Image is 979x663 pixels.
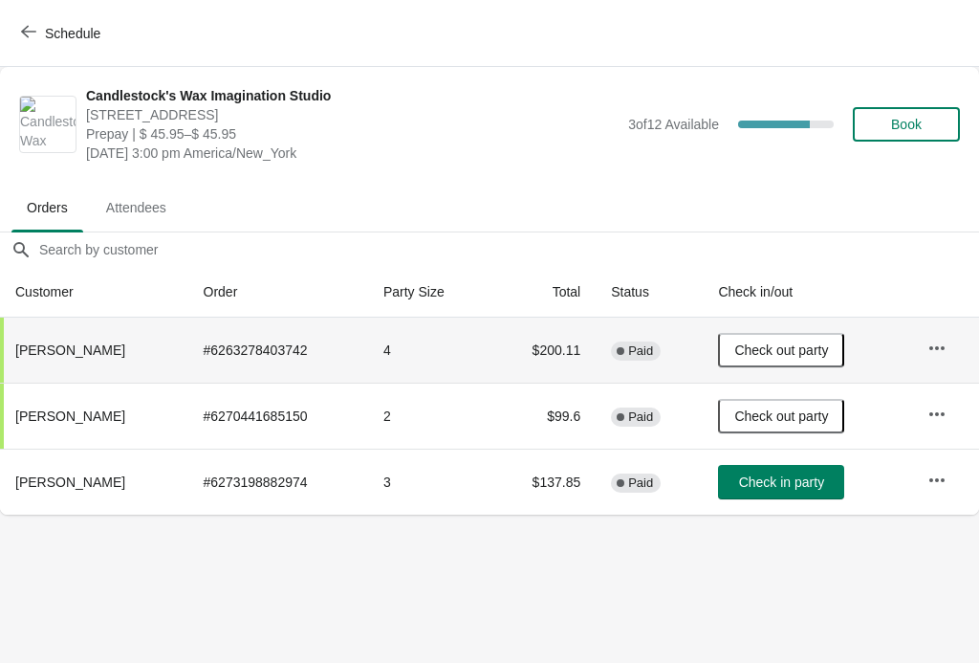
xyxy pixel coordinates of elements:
button: Check in party [718,465,844,499]
th: Total [490,267,596,318]
span: 3 of 12 Available [628,117,719,132]
td: 4 [368,318,490,383]
span: Paid [628,475,653,491]
span: [PERSON_NAME] [15,409,125,424]
td: $99.6 [490,383,596,449]
span: Schedule [45,26,100,41]
button: Check out party [718,333,844,367]
td: $200.11 [490,318,596,383]
td: 3 [368,449,490,515]
span: Check out party [734,409,828,424]
span: Book [891,117,922,132]
th: Status [596,267,703,318]
span: Paid [628,409,653,425]
td: 2 [368,383,490,449]
span: [DATE] 3:00 pm America/New_York [86,144,619,163]
th: Check in/out [703,267,912,318]
span: Check in party [739,475,824,490]
th: Order [188,267,368,318]
span: Candlestock's Wax Imagination Studio [86,86,619,105]
button: Book [853,107,960,142]
td: # 6263278403742 [188,318,368,383]
input: Search by customer [38,232,979,267]
button: Check out party [718,399,844,433]
span: [STREET_ADDRESS] [86,105,619,124]
span: Prepay | $ 45.95–$ 45.95 [86,124,619,144]
td: # 6270441685150 [188,383,368,449]
th: Party Size [368,267,490,318]
span: Attendees [91,190,182,225]
td: # 6273198882974 [188,449,368,515]
img: Candlestock's Wax Imagination Studio [20,97,76,152]
button: Schedule [10,16,116,51]
span: Check out party [734,343,828,358]
span: [PERSON_NAME] [15,475,125,490]
span: [PERSON_NAME] [15,343,125,358]
span: Paid [628,343,653,359]
span: Orders [11,190,83,225]
td: $137.85 [490,449,596,515]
